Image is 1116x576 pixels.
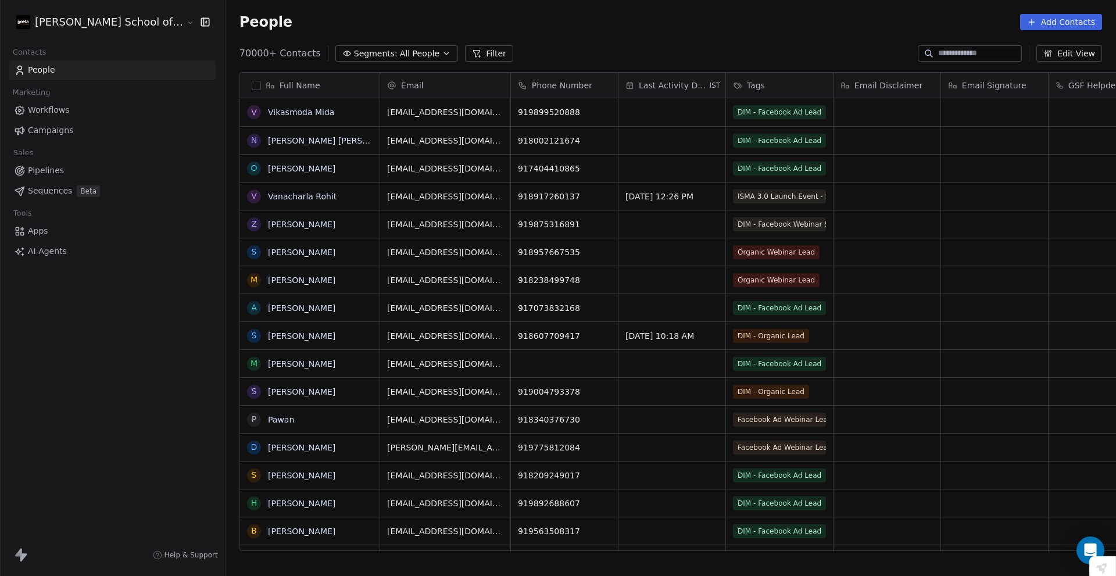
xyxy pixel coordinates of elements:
a: [PERSON_NAME] [268,220,335,229]
div: S [251,330,256,342]
div: Z [251,218,257,230]
a: People [9,60,216,80]
a: Vanacharla Rohit [268,192,337,201]
span: [EMAIL_ADDRESS][DOMAIN_NAME] [387,470,503,481]
div: Email Disclaimer [834,73,940,98]
span: 917404410865 [518,163,611,174]
div: V [251,190,257,202]
span: [EMAIL_ADDRESS][DOMAIN_NAME] [387,386,503,398]
span: DIM - Facebook Ad Lead [733,468,826,482]
span: Email Signature [962,80,1026,91]
span: 918002121674 [518,135,611,146]
span: [EMAIL_ADDRESS][DOMAIN_NAME] [387,135,503,146]
span: Beta [77,185,100,197]
span: DIM - Facebook Ad Lead [733,357,826,371]
div: D [251,441,257,453]
span: DIM - Facebook Ad Lead [733,162,826,176]
div: P [252,413,256,425]
img: Zeeshan%20Neck%20Print%20Dark.png [16,15,30,29]
a: AI Agents [9,242,216,261]
a: [PERSON_NAME] [268,443,335,452]
span: 918209249017 [518,470,611,481]
div: O [251,162,257,174]
span: Workflows [28,104,70,116]
button: Filter [465,45,513,62]
span: Email [401,80,424,91]
span: Facebook Ad Webinar Lead [733,441,826,455]
span: [EMAIL_ADDRESS][DOMAIN_NAME] [387,219,503,230]
span: 919563508317 [518,525,611,537]
div: N [251,134,257,146]
span: All People [400,48,439,60]
a: Pawan [268,415,294,424]
span: DIM - Organic Lead [733,385,809,399]
span: DIM - Facebook Webinar Signup Time [733,217,826,231]
a: [PERSON_NAME] [268,164,335,173]
span: Campaigns [28,124,73,137]
span: Sequences [28,185,72,197]
span: [EMAIL_ADDRESS][DOMAIN_NAME] [387,498,503,509]
span: 919775812084 [518,442,611,453]
a: SequencesBeta [9,181,216,201]
span: [EMAIL_ADDRESS][DOMAIN_NAME] [387,302,503,314]
span: Pipelines [28,164,64,177]
span: Sales [8,144,38,162]
span: IST [710,81,721,90]
span: [EMAIL_ADDRESS][DOMAIN_NAME] [387,106,503,118]
span: [EMAIL_ADDRESS][DOMAIN_NAME] [387,246,503,258]
span: DIM - Organic Lead [733,329,809,343]
span: 918607709417 [518,330,611,342]
div: S [251,469,256,481]
span: Apps [28,225,48,237]
span: DIM - Facebook Ad Lead [733,496,826,510]
span: [EMAIL_ADDRESS][DOMAIN_NAME] [387,358,503,370]
button: Add Contacts [1020,14,1102,30]
span: DIM - Facebook Ad Lead [733,301,826,315]
span: 918238499748 [518,274,611,286]
div: s [251,385,256,398]
button: [PERSON_NAME] School of Finance LLP [14,12,178,32]
span: [EMAIL_ADDRESS][DOMAIN_NAME] [387,274,503,286]
a: [PERSON_NAME] [268,276,335,285]
span: Contacts [8,44,51,61]
span: Email Disclaimer [854,80,922,91]
a: Workflows [9,101,216,120]
span: Tags [747,80,765,91]
a: [PERSON_NAME] [268,359,335,369]
span: Last Activity Date [639,80,707,91]
span: 919899520888 [518,106,611,118]
div: S [251,246,256,258]
button: Edit View [1036,45,1102,62]
span: Phone Number [532,80,592,91]
span: ISMA 3.0 Launch Event - Signup [733,189,826,203]
a: Apps [9,221,216,241]
span: DIM - Facebook Ad Lead [733,105,826,119]
a: Help & Support [153,550,218,560]
span: [DATE] 10:18 AM [625,330,718,342]
a: [PERSON_NAME] [268,303,335,313]
span: 919892688607 [518,498,611,509]
span: 917073832168 [518,302,611,314]
span: Tools [8,205,37,222]
div: Last Activity DateIST [618,73,725,98]
span: [EMAIL_ADDRESS][DOMAIN_NAME] [387,525,503,537]
div: Phone Number [511,73,618,98]
span: [EMAIL_ADDRESS][DOMAIN_NAME] [387,163,503,174]
span: Full Name [280,80,320,91]
span: Organic Webinar Lead [733,273,820,287]
span: Facebook Ad Webinar Lead [733,413,826,427]
a: [PERSON_NAME] [268,499,335,508]
div: M [251,274,257,286]
div: Tags [726,73,833,98]
a: [PERSON_NAME] [PERSON_NAME] [268,136,406,145]
a: Vikasmoda Mida [268,108,334,117]
span: Organic Webinar Lead [733,245,820,259]
span: [PERSON_NAME] School of Finance LLP [35,15,184,30]
a: [PERSON_NAME] [268,387,335,396]
span: DIM - Facebook Ad Lead [733,524,826,538]
span: 918957667535 [518,246,611,258]
span: [EMAIL_ADDRESS][DOMAIN_NAME] [387,414,503,425]
span: Marketing [8,84,55,101]
span: People [28,64,55,76]
span: 70000+ Contacts [239,46,321,60]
